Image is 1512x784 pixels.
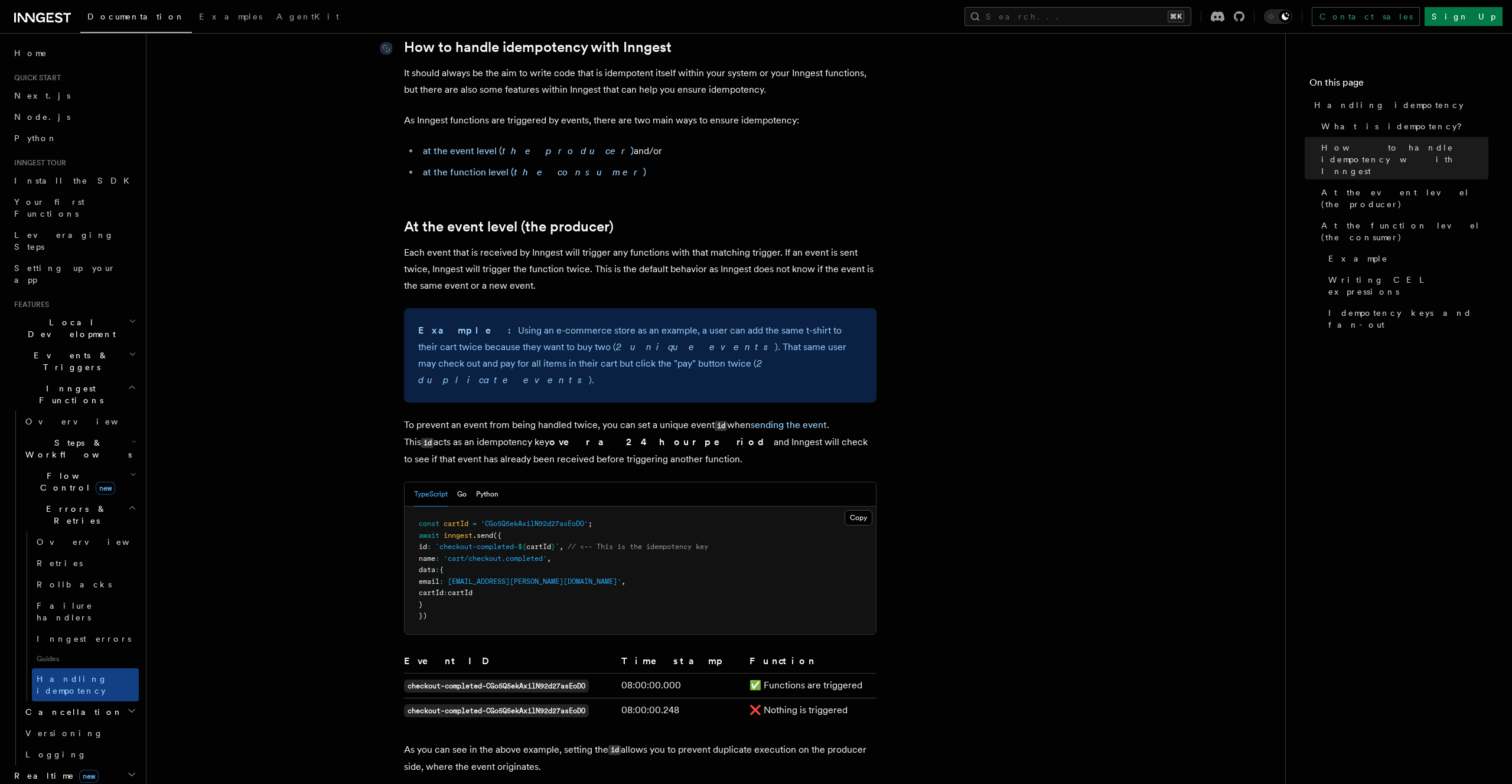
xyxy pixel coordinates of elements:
span: id [419,543,427,551]
a: Example [1324,248,1488,269]
span: Failure handlers [37,601,93,622]
th: Timestamp [617,654,745,674]
button: Events & Triggers [9,345,139,378]
span: Cancellation [21,706,123,718]
kbd: ⌘K [1168,11,1184,22]
a: Logging [21,744,139,765]
span: Guides [32,649,139,668]
div: Errors & Retries [21,531,139,701]
a: Rollbacks [32,574,139,595]
span: Python [14,133,57,143]
span: name [419,554,435,563]
span: Flow Control [21,470,130,494]
strong: Example: [418,325,518,336]
a: at the function level (the consumer) [423,166,646,178]
code: checkout-completed-CGo5Q5ekAxilN92d27asEoDO [404,704,589,717]
span: const [419,520,439,528]
em: the producer [502,145,631,156]
a: Idempotency keys and fan-out [1324,302,1488,335]
button: Inngest Functions [9,378,139,411]
span: cartId [419,589,444,597]
a: How to handle idempotency with Inngest [404,39,672,55]
em: the consumer [514,166,643,178]
a: Leveraging Steps [9,224,139,257]
button: Cancellation [21,701,139,723]
button: Search...⌘K [964,7,1191,26]
span: Realtime [9,770,99,782]
button: Toggle dark mode [1264,9,1292,24]
span: At the event level (the producer) [1321,187,1488,210]
a: Failure handlers [32,595,139,628]
p: Each event that is received by Inngest will trigger any functions with that matching trigger. If ... [404,244,876,294]
button: Python [476,482,498,507]
span: , [621,577,625,586]
span: Leveraging Steps [14,230,114,251]
span: Idempotency keys and fan-out [1328,307,1488,331]
span: .send [472,531,493,540]
a: Handling idempotency [32,668,139,701]
span: : [439,577,444,586]
span: Documentation [87,12,185,21]
span: Rollbacks [37,580,112,589]
span: Events & Triggers [9,349,129,373]
div: Inngest Functions [9,411,139,765]
span: ; [588,520,592,528]
code: id [421,438,434,448]
span: AgentKit [276,12,339,21]
span: Writing CEL expressions [1328,274,1488,298]
a: Python [9,128,139,149]
span: Inngest Functions [9,383,128,406]
span: How to handle idempotency with Inngest [1321,142,1488,177]
span: = [472,520,477,528]
button: Flow Controlnew [21,465,139,498]
span: At the function level (the consumer) [1321,220,1488,243]
span: [EMAIL_ADDRESS][PERSON_NAME][DOMAIN_NAME]' [448,577,621,586]
code: id [608,745,621,755]
button: Go [457,482,467,507]
span: Install the SDK [14,176,136,185]
a: sending the event [751,419,827,430]
th: Function [745,654,876,674]
span: new [96,482,115,495]
a: Documentation [80,4,192,33]
a: AgentKit [269,4,346,32]
span: await [419,531,439,540]
span: // <-- This is the idempotency key [568,543,708,551]
span: Handling idempotency [1314,99,1464,111]
li: and/or [419,143,876,159]
h4: On this page [1309,76,1488,94]
p: To prevent an event from being handled twice, you can set a unique event when . This acts as an i... [404,417,876,468]
th: Event ID [404,654,617,674]
span: : [427,543,431,551]
a: Examples [192,4,269,32]
a: What is idempotency? [1317,116,1488,137]
span: Steps & Workflows [21,437,132,460]
code: id [715,421,727,431]
p: Using an e-commerce store as an example, a user can add the same t-shirt to their cart twice beca... [418,322,862,388]
td: ❌ Nothing is triggered [745,698,876,723]
span: inngest [444,531,472,540]
span: Handling idempotency [37,674,107,695]
strong: over a 24 hour period [549,436,774,447]
span: } [551,543,555,551]
span: email [419,577,439,586]
a: Sign Up [1425,7,1503,26]
span: } [419,600,423,609]
span: Next.js [14,91,70,100]
span: What is idempotency? [1321,120,1470,132]
span: Home [14,47,47,59]
span: data [419,566,435,574]
span: Logging [25,750,87,759]
a: Versioning [21,723,139,744]
a: At the event level (the producer) [404,218,614,235]
span: `checkout-completed- [435,543,518,551]
a: Inngest errors [32,628,139,649]
span: Features [9,300,49,309]
p: It should always be the aim to write code that is idempotent itself within your system or your In... [404,65,876,98]
button: Local Development [9,312,139,345]
a: At the function level (the consumer) [1317,215,1488,248]
a: Writing CEL expressions [1324,269,1488,302]
a: Your first Functions [9,191,139,224]
a: Handling idempotency [1309,94,1488,116]
span: cartId [444,520,468,528]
